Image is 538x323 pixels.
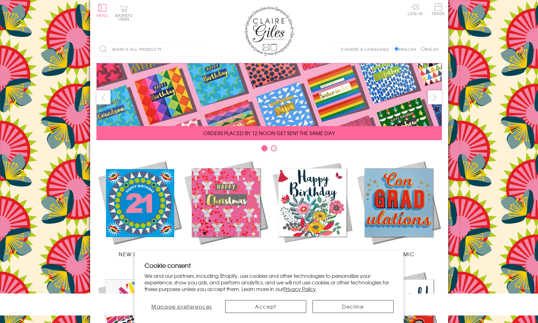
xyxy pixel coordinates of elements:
p: We and our partners, including Shopify, use cookies and other technologies to personalize your ex... [144,273,394,292]
input: English [394,47,399,51]
button: Accept [225,300,306,313]
a: Birthdays [269,159,356,258]
a: Privacy Policy [283,285,316,293]
span: Manage preferences [151,303,212,310]
span: Academic [383,250,415,258]
button: Carousel Page 1 (Current Slide) [261,145,268,151]
span: 0 items [118,13,133,22]
span: Birthdays [297,250,327,258]
img: Claire Giles Greetings Cards [244,6,294,56]
button: Decline [312,300,394,313]
h2: Cookie consent [144,261,394,270]
span: Christmas [210,250,242,258]
input: Welsh [421,47,425,51]
input: Search [200,42,206,56]
span: ORDERS PLACED BY 12 NOON GET SENT THE SAME DAY [203,129,335,137]
input: Search all products [96,42,206,56]
label: English [394,46,419,52]
button: Menu [96,4,109,17]
span: Menu [96,13,109,18]
a: Trade [432,3,445,17]
span: Trade [432,3,445,15]
a: Christmas [183,159,269,258]
button: Manage preferences [144,300,219,313]
span: New Releases [119,250,160,258]
button: next [428,90,442,104]
a: New Releases [96,159,183,258]
label: Welsh [421,46,439,52]
button: prev [96,90,111,104]
p: Choose a language: [341,46,393,52]
a: Log In [408,3,423,15]
a: Academic [356,159,442,258]
button: Carousel Page 2 [271,145,277,151]
button: Basket0 items [115,5,133,21]
div: Carousel Pagination [96,145,442,155]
